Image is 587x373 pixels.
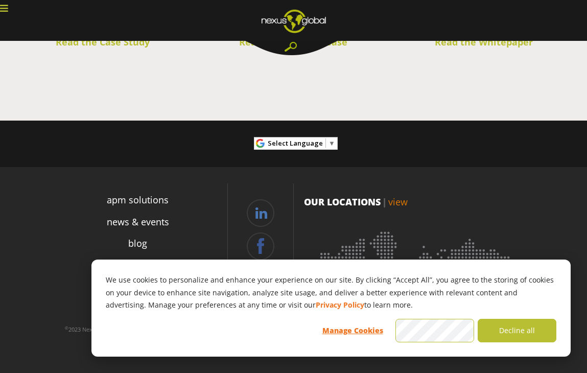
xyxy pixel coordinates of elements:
button: Manage Cookies [313,319,392,342]
a: Read the Case Study [56,36,150,48]
a: Read the News Release [239,36,347,48]
a: Select Language​ [268,135,335,151]
a: Read the Whitepaper [435,36,533,48]
img: Location map [304,219,529,357]
span: ▼ [328,138,335,148]
sup: © [65,325,68,331]
a: our company [112,259,169,272]
a: news & events [107,215,169,229]
p: OUR LOCATIONS [304,195,529,208]
button: Decline all [478,319,556,342]
div: Navigation Menu [49,189,227,318]
span: Select Language [268,138,323,148]
a: Privacy Policy [316,299,364,312]
a: blog [128,237,147,250]
span: | [382,196,387,208]
a: apm solutions [107,193,169,207]
div: Cookie banner [91,260,571,357]
p: 2023 Nexus Global. All rights reserved. | [49,321,227,338]
img: ng_logo_web [251,5,336,37]
p: We use cookies to personalize and enhance your experience on our site. By clicking “Accept All”, ... [106,274,556,312]
a: view [388,196,408,208]
button: Accept all [395,319,474,342]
